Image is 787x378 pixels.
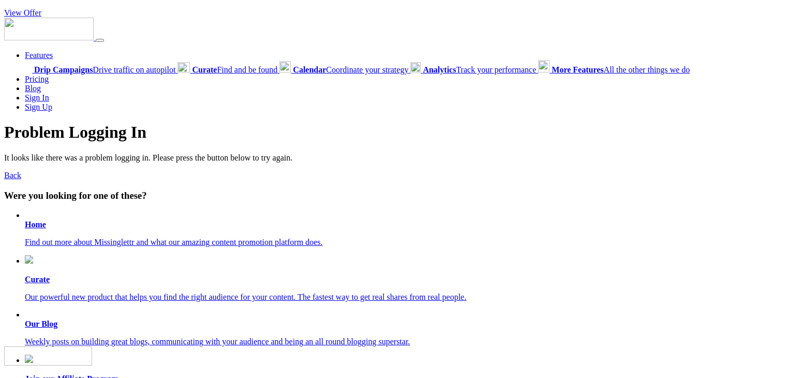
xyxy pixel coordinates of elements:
b: Calendar [293,65,326,74]
b: Analytics [423,65,456,74]
span: Coordinate your strategy [293,65,408,74]
b: Curate [192,65,217,74]
h1: Problem Logging In [4,123,783,142]
p: Find out more about Missinglettr and what our amazing content promotion platform does. [25,238,783,247]
a: Sign In [25,93,49,102]
a: Back [4,171,21,180]
a: Pricing [25,75,49,83]
p: Weekly posts on building great blogs, communicating with your audience and being an all round blo... [25,337,783,346]
a: View Offer [4,8,41,17]
img: Missinglettr - Social Media Marketing for content focused teams | Product Hunt [4,346,92,366]
button: Menu [96,39,104,42]
a: CurateFind and be found [177,65,279,74]
b: Drip Campaigns [34,65,93,74]
b: Curate [25,275,50,284]
a: Drip CampaignsDrive traffic on autopilot [25,65,177,74]
a: AnalyticsTrack your performance [410,65,538,74]
a: Sign Up [25,103,52,111]
a: Features [25,51,53,60]
p: It looks like there was a problem logging in. Please press the button below to try again. [4,153,783,163]
b: Our Blog [25,319,57,328]
a: Curate Our powerful new product that helps you find the right audience for your content. The fast... [25,255,783,302]
span: Track your performance [423,65,536,74]
span: All the other things we do [552,65,690,74]
a: Our Blog Weekly posts on building great blogs, communicating with your audience and being an all ... [25,319,783,346]
b: Home [25,220,46,229]
div: Features [25,60,783,75]
a: Blog [25,84,41,93]
b: More Features [552,65,603,74]
a: More FeaturesAll the other things we do [538,65,690,74]
span: Find and be found [192,65,277,74]
a: CalendarCoordinate your strategy [279,65,410,74]
span: Drive traffic on autopilot [34,65,175,74]
img: curate.png [25,255,33,264]
h3: Were you looking for one of these? [4,190,783,201]
a: Home Find out more about Missinglettr and what our amazing content promotion platform does. [25,220,783,247]
p: Our powerful new product that helps you find the right audience for your content. The fastest way... [25,293,783,302]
